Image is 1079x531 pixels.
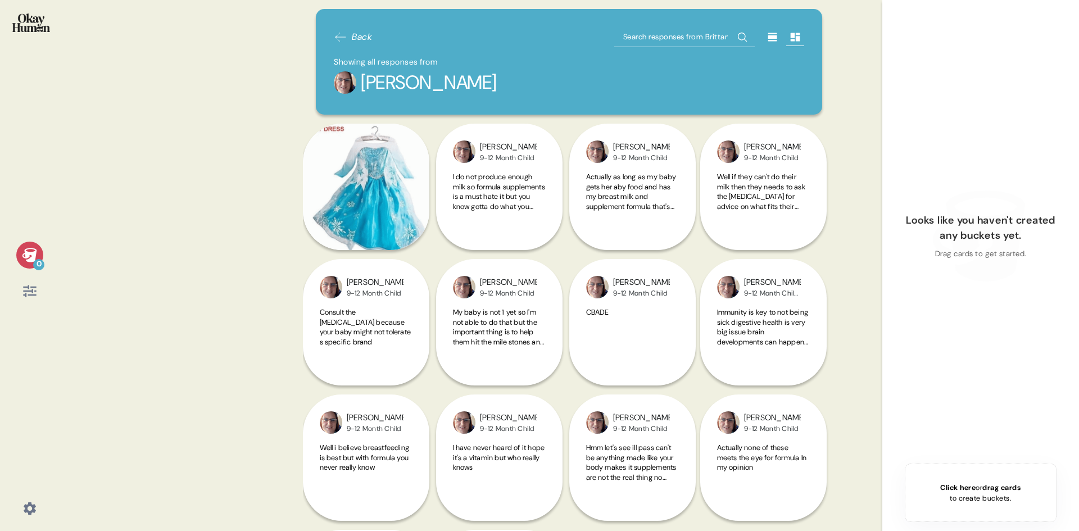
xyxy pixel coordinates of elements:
span: drag cards [982,483,1021,492]
img: profilepic_30367771036200585.jpg [717,411,740,434]
div: [PERSON_NAME] [744,412,801,424]
img: profilepic_30367771036200585.jpg [586,140,609,163]
img: profilepic_30367771036200585.jpg [586,276,609,298]
div: 9-12 Month Child [480,153,537,162]
div: Showing all responses from [334,56,804,69]
span: I have never heard of it hope it's a vitamin but who really knows [453,443,545,472]
img: profilepic_30367771036200585.jpg [717,276,740,298]
div: 9-12 Month Child [613,424,670,433]
img: profilepic_30367771036200585.jpg [320,276,342,298]
div: [PERSON_NAME] [613,412,670,424]
div: Drag cards to get started. [935,248,1027,260]
div: [PERSON_NAME] [613,141,670,153]
span: I do not produce enough milk so formula supplements is a must hate it but you know gotta do what ... [453,172,545,221]
span: Actually as long as my baby gets her aby food and has my breast milk and supplement formula that'... [586,172,679,251]
div: 9-12 Month Child [613,289,670,298]
span: Well if they can't do their milk then they needs to ask the [MEDICAL_DATA] for advice on what fit... [717,172,807,240]
span: Back [352,30,372,44]
span: Immunity is key to not being sick digestive health is very big issue brain developments can happe... [717,307,809,406]
div: [PERSON_NAME] [744,276,801,289]
img: profilepic_30367771036200585.jpg [586,411,609,434]
div: [PERSON_NAME] [480,276,537,289]
div: 9-12 Month Child [744,153,801,162]
img: profilepic_30367771036200585.jpg [453,140,475,163]
div: 9-12 Month Child [347,289,404,298]
div: [PERSON_NAME] [613,276,670,289]
img: profilepic_30367771036200585.jpg [320,411,342,434]
img: profilepic_30367771036200585.jpg [453,411,475,434]
span: Consult the [MEDICAL_DATA] because your baby might not tolerate s specific brand [320,307,411,347]
img: profilepic_30367771036200585.jpg [453,276,475,298]
span: Hmm let's see ill pass can't be anything made like your body makes it supplements are not the rea... [586,443,677,492]
div: [PERSON_NAME] [347,412,404,424]
span: Click here [940,483,976,492]
div: 0 [33,259,44,270]
div: 9-12 Month Child [480,424,537,433]
span: My baby is not 1 yet so I'm not able to do that but the important thing is to help them hit the m... [453,307,545,455]
div: [PERSON_NAME] [744,141,801,153]
img: okayhuman.3b1b6348.png [12,13,50,32]
div: 9-12 Month Child [744,424,801,433]
div: Looks like you haven't created any buckets yet. [900,213,1061,244]
span: CBADE [586,307,609,317]
img: profilepic_30367771036200585.jpg [717,140,740,163]
div: [PERSON_NAME] [480,141,537,153]
span: Actually none of these meets the eye for formula In my opinion [717,443,807,472]
div: 9-12 Month Child [CBADE] [744,289,801,298]
div: 9-12 Month Child [480,289,537,298]
div: or to create buckets. [940,482,1021,503]
span: Well i believe breastfeeding is best but with formula you never really know [320,443,410,472]
img: profilepic_30367771036200585.jpg [334,71,356,94]
div: [PERSON_NAME] [347,276,404,289]
div: 9-12 Month Child [347,424,404,433]
div: [PERSON_NAME] [480,412,537,424]
div: 9-12 Month Child [613,153,670,162]
div: [PERSON_NAME] [361,69,497,97]
input: Search responses from Brittany [614,27,755,47]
